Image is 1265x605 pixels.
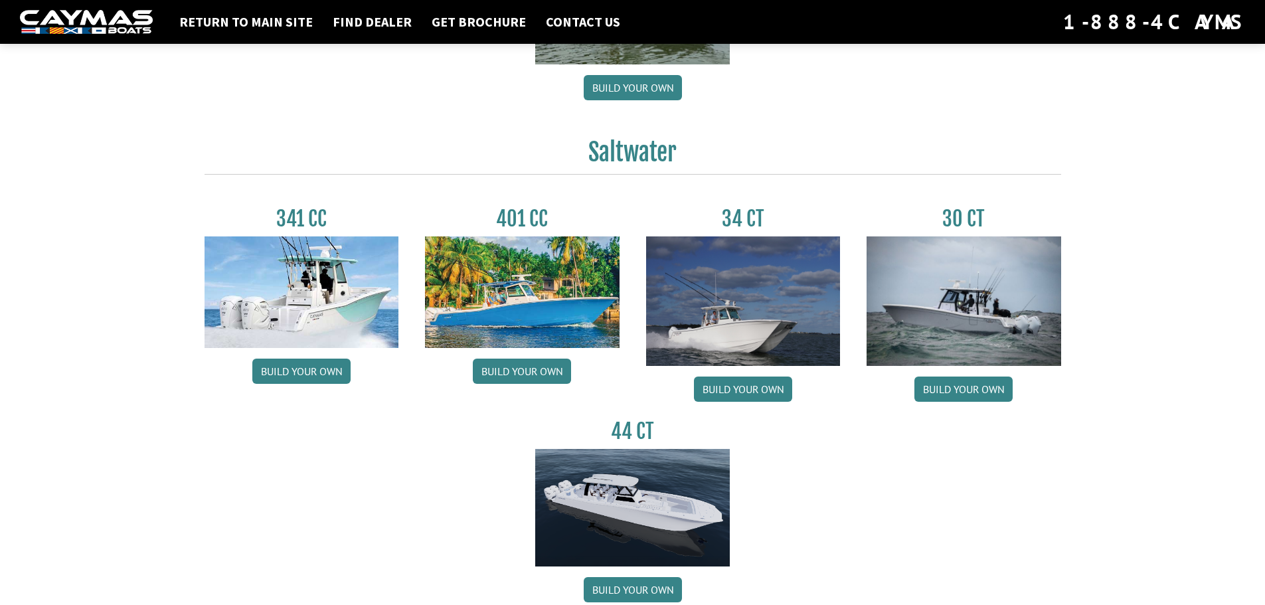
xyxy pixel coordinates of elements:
a: Contact Us [539,13,627,31]
img: 44ct_background.png [535,449,730,567]
a: Build your own [252,359,351,384]
h3: 401 CC [425,207,620,231]
a: Return to main site [173,13,319,31]
h3: 34 CT [646,207,841,231]
img: Caymas_34_CT_pic_1.jpg [646,236,841,366]
a: Build your own [584,75,682,100]
img: 30_CT_photo_shoot_for_caymas_connect.jpg [867,236,1061,366]
a: Build your own [584,577,682,602]
h2: Saltwater [205,137,1061,175]
a: Get Brochure [425,13,533,31]
img: 401CC_thumb.pg.jpg [425,236,620,348]
a: Find Dealer [326,13,418,31]
img: 341CC-thumbjpg.jpg [205,236,399,348]
h3: 341 CC [205,207,399,231]
h3: 44 CT [535,419,730,444]
h3: 30 CT [867,207,1061,231]
div: 1-888-4CAYMAS [1063,7,1245,37]
img: white-logo-c9c8dbefe5ff5ceceb0f0178aa75bf4bb51f6bca0971e226c86eb53dfe498488.png [20,10,153,35]
a: Build your own [914,377,1013,402]
a: Build your own [694,377,792,402]
a: Build your own [473,359,571,384]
